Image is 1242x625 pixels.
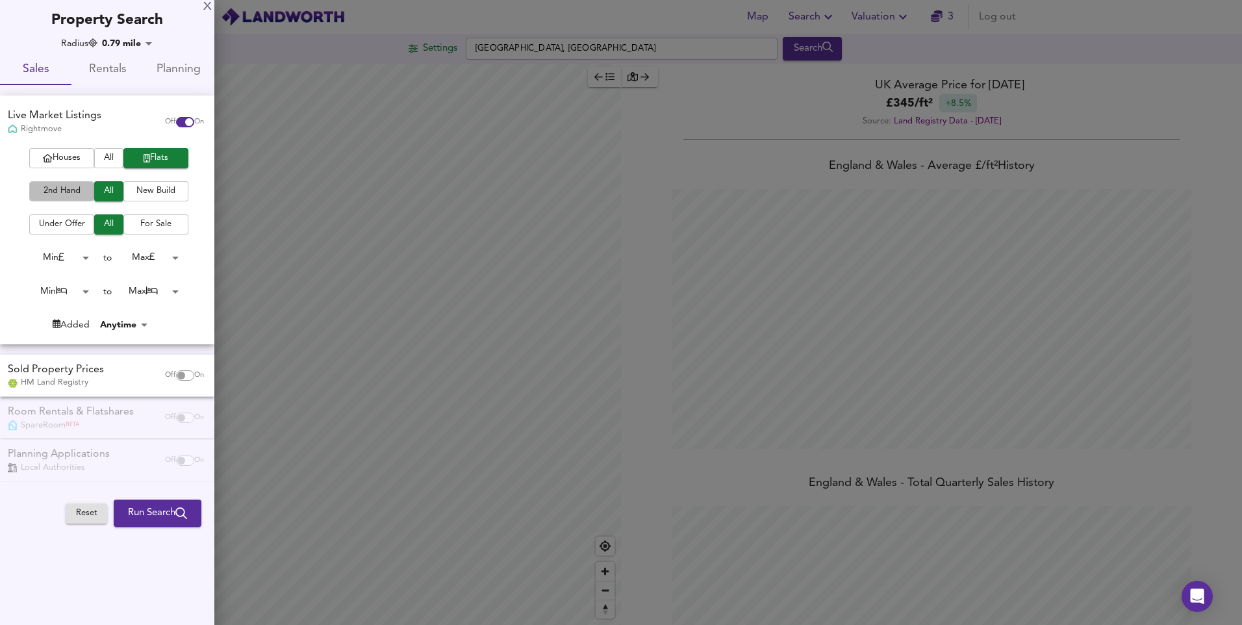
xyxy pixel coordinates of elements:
button: All [94,148,123,168]
span: All [101,217,117,232]
div: Sold Property Prices [8,363,104,377]
div: X [203,3,212,12]
span: Houses [36,151,88,166]
span: Off [165,117,176,127]
span: Rentals [79,60,135,80]
div: Live Market Listings [8,108,101,123]
span: For Sale [130,217,182,232]
div: Min [22,248,94,268]
span: Off [165,370,176,381]
button: Houses [29,148,94,168]
div: Added [53,318,90,331]
span: Run Search [128,505,187,522]
div: 0.79 mile [98,37,157,50]
div: Max [112,248,183,268]
button: All [94,181,123,201]
div: Radius [61,37,97,50]
div: Open Intercom Messenger [1182,581,1213,612]
span: Under Offer [36,217,88,232]
img: Land Registry [8,379,18,388]
button: New Build [123,181,188,201]
div: Min [22,281,94,301]
button: Reset [66,504,107,524]
button: For Sale [123,214,188,235]
div: to [103,251,112,264]
button: Flats [123,148,188,168]
span: New Build [130,184,182,199]
button: Under Offer [29,214,94,235]
span: On [194,370,204,381]
div: Anytime [96,318,152,331]
img: Rightmove [8,124,18,135]
div: Max [112,281,183,301]
span: Planning [151,60,207,80]
span: Sales [8,60,64,80]
span: 2nd Hand [36,184,88,199]
span: On [194,117,204,127]
span: All [101,151,117,166]
span: Reset [72,506,101,521]
div: to [103,285,112,298]
span: Flats [130,151,182,166]
div: Rightmove [8,123,101,135]
button: All [94,214,123,235]
div: HM Land Registry [8,377,104,389]
button: Run Search [114,500,201,527]
span: All [101,184,117,199]
button: 2nd Hand [29,181,94,201]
